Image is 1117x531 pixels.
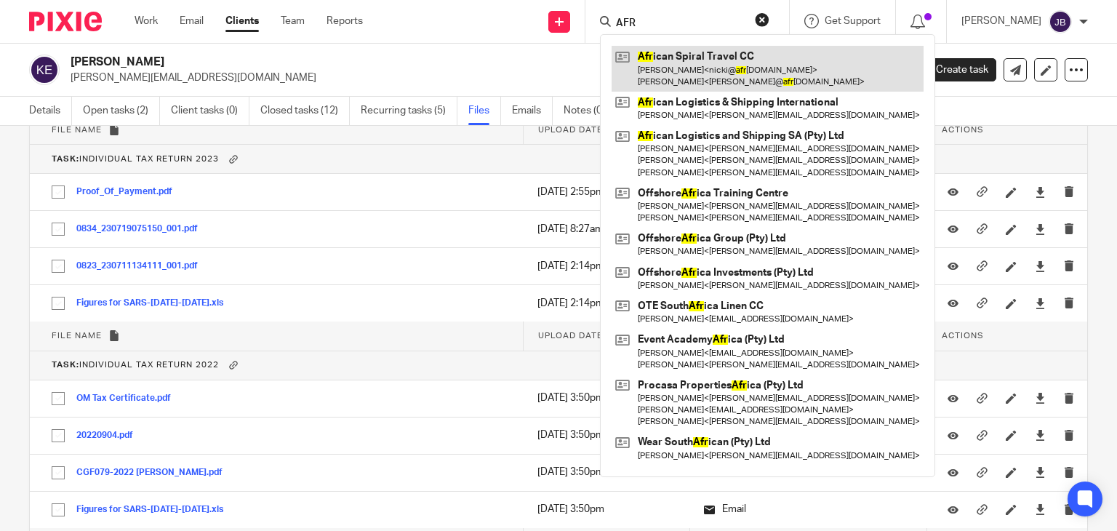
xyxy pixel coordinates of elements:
[327,14,363,28] a: Reports
[912,58,996,81] a: Create task
[76,261,209,271] button: 0823_230711134111_001.pdf
[1035,296,1046,311] a: Download
[538,126,603,134] span: Upload date
[180,14,204,28] a: Email
[44,422,72,450] input: Select
[76,187,183,197] button: Proof_Of_Payment.pdf
[564,97,617,125] a: Notes (0)
[537,259,675,274] p: [DATE] 2:14pm
[537,428,675,442] p: [DATE] 3:50pm
[83,97,160,125] a: Open tasks (2)
[44,178,72,206] input: Select
[29,97,72,125] a: Details
[52,126,102,134] span: File name
[52,155,219,163] span: Individual Tax return 2023
[1035,391,1046,405] a: Download
[29,55,60,85] img: svg%3E
[704,502,913,516] p: Email
[512,97,553,125] a: Emails
[44,459,72,487] input: Select
[260,97,350,125] a: Closed tasks (12)
[1035,428,1046,442] a: Download
[76,298,234,308] button: Figures for SARS-[DATE]-[DATE].xls
[44,252,72,280] input: Select
[961,14,1041,28] p: [PERSON_NAME]
[76,505,234,515] button: Figures for SARS-[DATE]-[DATE].xls
[52,362,79,370] b: Task:
[1035,502,1046,516] a: Download
[225,14,259,28] a: Clients
[44,385,72,412] input: Select
[361,97,457,125] a: Recurring tasks (5)
[755,12,769,27] button: Clear
[537,222,675,236] p: [DATE] 8:27am
[71,71,890,85] p: [PERSON_NAME][EMAIL_ADDRESS][DOMAIN_NAME]
[44,290,72,317] input: Select
[1035,222,1046,236] a: Download
[1035,185,1046,199] a: Download
[1035,465,1046,479] a: Download
[71,55,726,70] h2: [PERSON_NAME]
[76,224,209,234] button: 0834_230719075150_001.pdf
[537,391,675,405] p: [DATE] 3:50pm
[537,296,675,311] p: [DATE] 2:14pm
[825,16,881,26] span: Get Support
[281,14,305,28] a: Team
[44,496,72,524] input: Select
[538,332,603,340] span: Upload date
[52,362,219,370] span: Individual Tax return 2022
[614,17,745,31] input: Search
[468,97,501,125] a: Files
[76,394,182,404] button: OM Tax Certificate.pdf
[29,12,102,31] img: Pixie
[537,502,675,516] p: [DATE] 3:50pm
[942,332,984,340] span: Actions
[135,14,158,28] a: Work
[52,332,102,340] span: File name
[1035,259,1046,274] a: Download
[942,126,984,134] span: Actions
[171,97,249,125] a: Client tasks (0)
[52,155,79,163] b: Task:
[537,185,675,199] p: [DATE] 2:55pm
[76,468,233,478] button: CGF079-2022 [PERSON_NAME].pdf
[76,431,144,441] button: 20220904.pdf
[537,465,675,479] p: [DATE] 3:50pm
[1049,10,1072,33] img: svg%3E
[44,215,72,243] input: Select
